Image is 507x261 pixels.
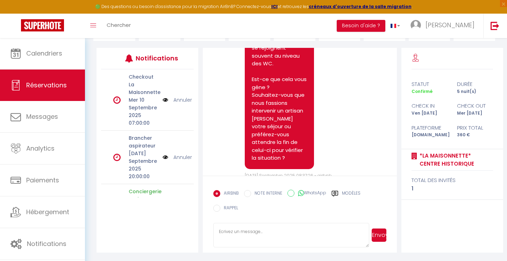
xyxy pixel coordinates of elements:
div: [DOMAIN_NAME] [407,132,452,138]
a: Annuler [173,153,192,161]
label: AIRBNB [220,190,239,198]
div: check out [452,102,498,110]
label: Modèles [342,190,360,199]
span: Hébergement [26,208,69,216]
div: check in [407,102,452,110]
div: 5 nuit(s) [452,88,498,95]
button: Ouvrir le widget de chat LiveChat [6,3,27,24]
div: Ven [DATE] [407,110,452,117]
p: [DATE] Septembre 2025 20:00:00 [129,150,158,180]
div: 360 € [452,132,498,138]
button: Besoin d'aide ? [337,20,385,32]
a: ... [PERSON_NAME] [405,14,483,38]
p: Checkout La Maisonnette [129,73,158,96]
div: Plateforme [407,124,452,132]
p: Brancher aspirateur [129,134,158,150]
span: Confirmé [412,88,433,94]
a: *La Maisonnette* Centre Historique [417,152,493,168]
img: Super Booking [21,19,64,31]
p: Conciergerie code maisonnette [129,188,158,211]
div: Prix total [452,124,498,132]
img: NO IMAGE [163,96,168,104]
label: RAPPEL [220,205,238,212]
span: [DATE] Septembre 2025 08:37:26 - airbnb [245,173,332,179]
div: durée [452,80,498,88]
h3: Notifications [136,50,174,66]
img: logout [491,21,499,30]
span: [PERSON_NAME] [426,21,474,29]
div: total des invités [412,176,493,184]
p: Mer 10 Septembre 2025 07:00:00 [129,96,158,127]
span: Calendriers [26,49,62,58]
span: Analytics [26,144,55,153]
div: statut [407,80,452,88]
div: Mer [DATE] [452,110,498,117]
button: Envoyer [372,229,386,242]
img: NO IMAGE [163,153,168,161]
a: Chercher [101,14,136,38]
span: Notifications [27,239,66,248]
span: Chercher [107,21,131,29]
div: 1 [412,184,493,193]
span: Paiements [26,176,59,184]
a: créneaux d'ouverture de la salle migration [309,3,412,9]
img: ... [410,20,421,30]
span: Messages [26,112,58,121]
label: NOTE INTERNE [251,190,282,198]
span: Réservations [26,81,67,89]
a: Annuler [173,96,192,104]
a: ICI [271,3,278,9]
label: WhatsApp [294,190,326,197]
